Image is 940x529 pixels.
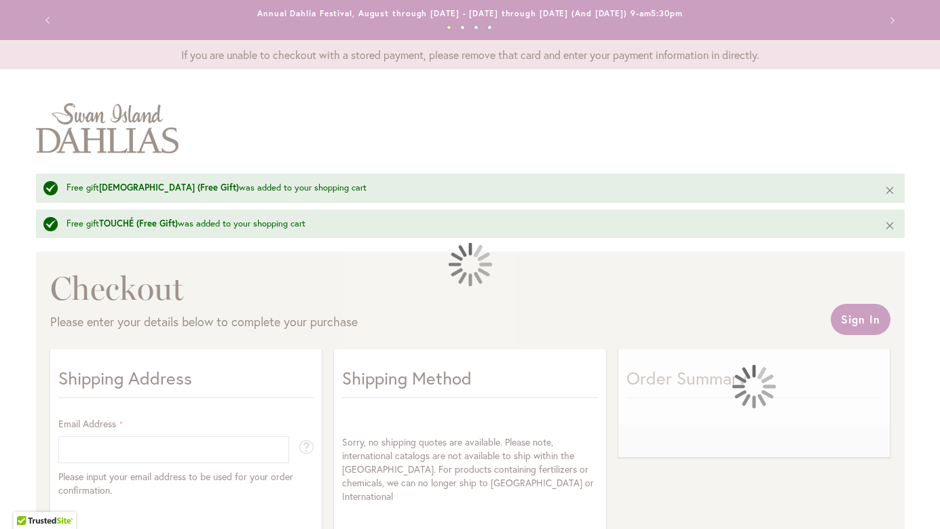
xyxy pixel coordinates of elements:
strong: TOUCHÉ (Free Gift) [99,218,178,229]
img: Loading... [449,243,492,286]
iframe: Launch Accessibility Center [10,481,48,519]
img: Loading... [732,365,776,408]
strong: [DEMOGRAPHIC_DATA] (Free Gift) [99,182,239,193]
div: Free gift was added to your shopping cart [67,218,864,231]
div: Free gift was added to your shopping cart [67,182,864,195]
